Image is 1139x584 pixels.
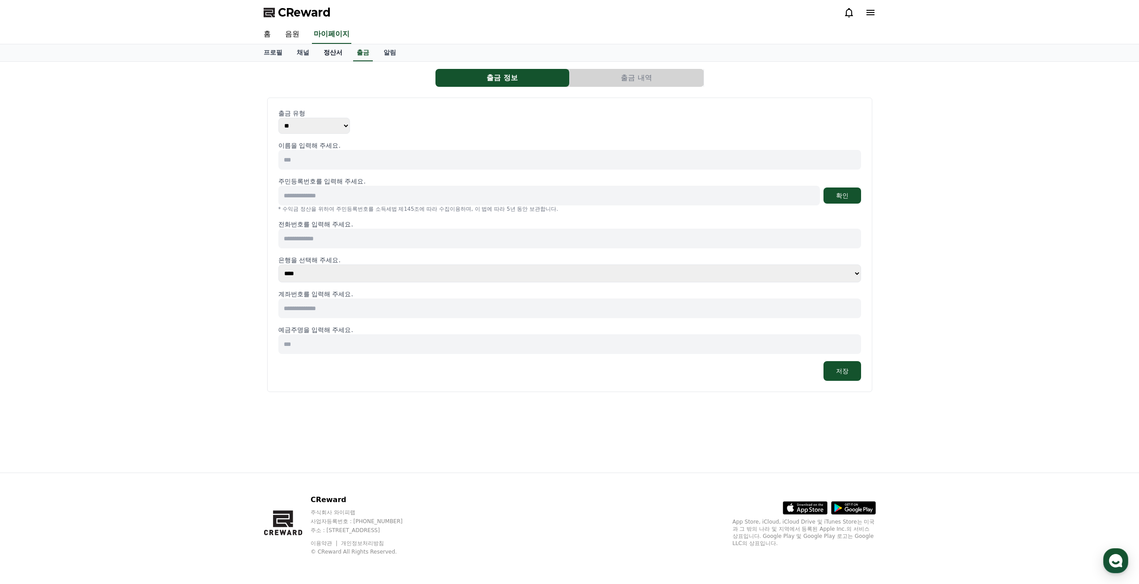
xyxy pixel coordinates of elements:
[311,494,420,505] p: CReward
[823,361,861,381] button: 저장
[312,25,351,44] a: 마이페이지
[256,44,290,61] a: 프로필
[733,518,876,547] p: App Store, iCloud, iCloud Drive 및 iTunes Store는 미국과 그 밖의 나라 및 지역에서 등록된 Apple Inc.의 서비스 상표입니다. Goo...
[278,256,861,264] p: 은행을 선택해 주세요.
[278,25,307,44] a: 음원
[316,44,350,61] a: 정산서
[311,548,420,555] p: © CReward All Rights Reserved.
[3,284,59,306] a: 홈
[278,109,861,118] p: 출금 유형
[823,188,861,204] button: 확인
[278,177,366,186] p: 주민등록번호를 입력해 주세요.
[376,44,403,61] a: 알림
[278,325,861,334] p: 예금주명을 입력해 주세요.
[264,5,331,20] a: CReward
[138,297,149,304] span: 설정
[311,509,420,516] p: 주식회사 와이피랩
[311,527,420,534] p: 주소 : [STREET_ADDRESS]
[311,518,420,525] p: 사업자등록번호 : [PHONE_NUMBER]
[435,69,569,87] button: 출금 정보
[278,5,331,20] span: CReward
[341,540,384,546] a: 개인정보처리방침
[82,298,93,305] span: 대화
[278,220,861,229] p: 전화번호를 입력해 주세요.
[278,141,861,150] p: 이름을 입력해 주세요.
[290,44,316,61] a: 채널
[115,284,172,306] a: 설정
[59,284,115,306] a: 대화
[311,540,339,546] a: 이용약관
[278,205,861,213] p: * 수익금 정산을 위하여 주민등록번호를 소득세법 제145조에 따라 수집이용하며, 이 법에 따라 5년 동안 보관합니다.
[570,69,704,87] button: 출금 내역
[435,69,570,87] a: 출금 정보
[278,290,861,298] p: 계좌번호를 입력해 주세요.
[256,25,278,44] a: 홈
[353,44,373,61] a: 출금
[28,297,34,304] span: 홈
